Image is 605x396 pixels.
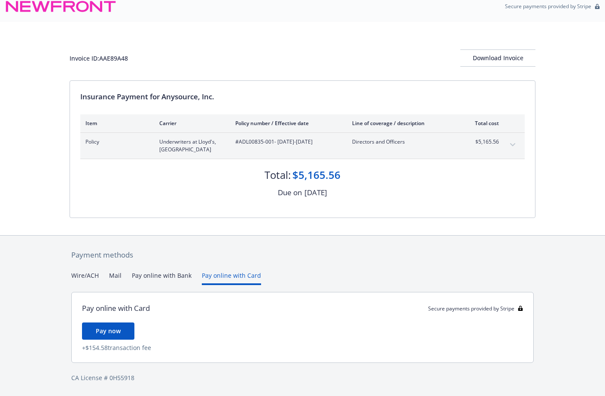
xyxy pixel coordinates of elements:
div: Payment methods [71,249,534,261]
span: $5,165.56 [467,138,499,146]
div: Total cost [467,120,499,127]
span: Underwriters at Lloyd's, [GEOGRAPHIC_DATA] [159,138,222,153]
span: Directors and Officers [352,138,453,146]
button: expand content [506,138,520,152]
span: #ADL00835-001 - [DATE]-[DATE] [235,138,338,146]
div: Secure payments provided by Stripe [428,305,523,312]
div: Policy number / Effective date [235,120,338,127]
div: Pay online with Card [82,303,150,314]
span: Pay now [96,327,121,335]
div: Item [85,120,146,127]
div: Due on [278,187,302,198]
div: CA License # 0H55918 [71,373,534,382]
div: Download Invoice [460,50,535,66]
button: Pay online with Card [202,271,261,285]
div: + $154.58 transaction fee [82,343,523,352]
p: Secure payments provided by Stripe [505,3,591,10]
div: Invoice ID: AAE89A48 [70,54,128,63]
button: Pay now [82,322,134,340]
button: Wire/ACH [71,271,99,285]
div: [DATE] [304,187,327,198]
button: Mail [109,271,122,285]
div: Line of coverage / description [352,120,453,127]
button: Download Invoice [460,49,535,67]
button: Pay online with Bank [132,271,192,285]
div: $5,165.56 [292,168,341,182]
div: Insurance Payment for Anysource, Inc. [80,91,525,102]
div: PolicyUnderwriters at Lloyd's, [GEOGRAPHIC_DATA]#ADL00835-001- [DATE]-[DATE]Directors and Officer... [80,133,525,159]
span: Policy [85,138,146,146]
div: Total: [264,168,291,182]
div: Carrier [159,120,222,127]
